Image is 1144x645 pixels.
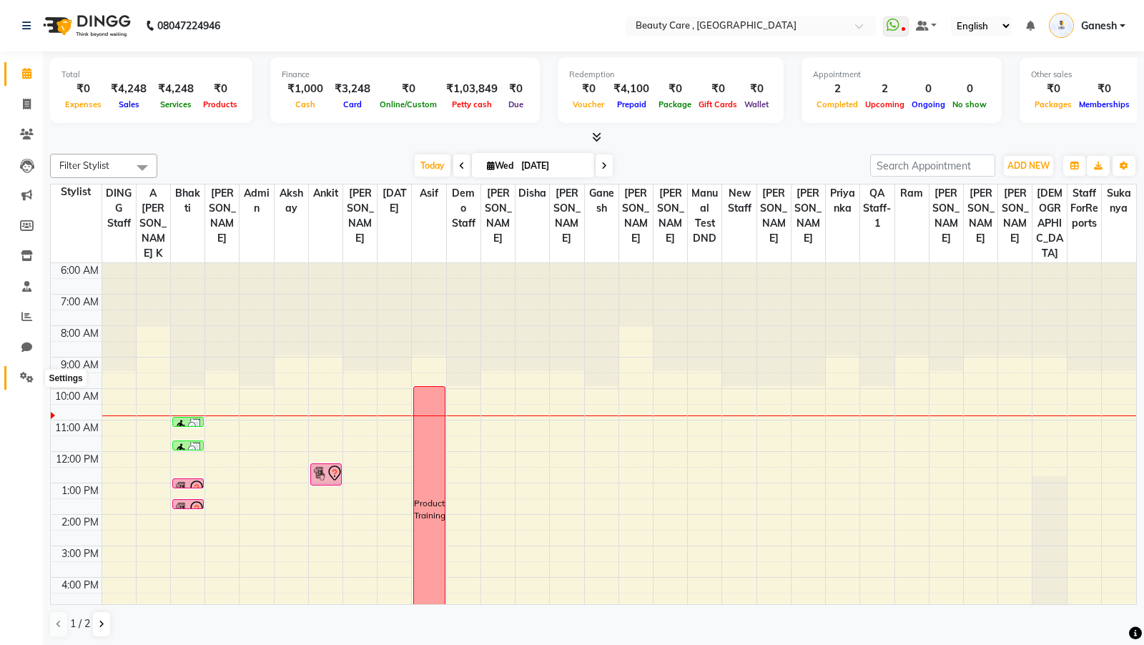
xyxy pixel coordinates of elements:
span: Card [340,99,365,109]
div: ₹0 [655,81,695,97]
span: [PERSON_NAME] [929,184,963,247]
div: Shloka, TK04, 01:00 PM-01:50 PM, [DEMOGRAPHIC_DATA] Hair Setting [173,500,203,508]
span: asif [412,184,445,202]
span: [PERSON_NAME] [792,184,825,247]
span: Online/Custom [376,99,440,109]
div: ₹0 [695,81,741,97]
span: Akshay [275,184,308,217]
div: ₹0 [503,81,528,97]
span: Voucher [569,99,608,109]
div: 1:00 PM [59,483,102,498]
span: Completed [813,99,862,109]
span: [PERSON_NAME] [619,184,653,247]
div: Total [61,69,241,81]
span: ram [895,184,929,202]
div: 4:00 PM [59,578,102,593]
div: [PERSON_NAME], TK02, 11:00 AM-12:00 PM, [DEMOGRAPHIC_DATA] Hair Cut test [173,441,203,450]
span: [PERSON_NAME] [964,184,997,247]
span: [PERSON_NAME] [757,184,791,247]
div: ₹0 [569,81,608,97]
div: Stylist [51,184,102,200]
span: No show [949,99,990,109]
span: Wallet [741,99,772,109]
div: ₹0 [1075,81,1133,97]
div: 8:00 AM [58,326,102,341]
span: QA Staff-1 [860,184,894,232]
span: Petty cash [448,99,495,109]
div: 7:00 AM [58,295,102,310]
span: Services [157,99,195,109]
div: [PERSON_NAME], TK02, 11:00 AM-12:00 PM, [DEMOGRAPHIC_DATA] Hair Cut test [173,418,203,426]
span: [PERSON_NAME] [998,184,1032,247]
div: ₹1,000 [282,81,329,97]
span: [PERSON_NAME] [481,184,515,247]
div: 2 [862,81,908,97]
span: Ankit [309,184,342,202]
img: logo [36,6,134,46]
span: Ongoing [908,99,949,109]
span: Demo staff [447,184,480,232]
button: ADD NEW [1004,156,1053,176]
span: new staff [722,184,756,217]
div: ₹4,248 [105,81,152,97]
div: Appointment [813,69,990,81]
span: Filter Stylist [59,159,109,171]
div: ₹0 [1031,81,1075,97]
div: Product Training [414,497,445,523]
div: 12:00 PM [53,452,102,467]
span: DINGG Staff [102,184,136,232]
div: ₹0 [199,81,241,97]
div: ₹0 [376,81,440,97]
div: ₹0 [741,81,772,97]
span: Cash [292,99,319,109]
div: ₹4,100 [608,81,655,97]
b: 08047224946 [157,6,220,46]
span: Sales [115,99,143,109]
span: Today [415,154,450,177]
input: 2025-09-03 [517,155,588,177]
span: Gift Cards [695,99,741,109]
div: ₹3,248 [329,81,376,97]
div: 11:00 AM [52,420,102,435]
div: ₹1,03,849 [440,81,503,97]
span: [PERSON_NAME] [343,184,377,247]
div: ₹0 [61,81,105,97]
div: ₹4,248 [152,81,199,97]
span: Bhakti [171,184,204,217]
span: Manual Test DND [688,184,721,247]
span: Ganesh [585,184,618,217]
span: [PERSON_NAME] [550,184,583,247]
span: [PERSON_NAME] [205,184,239,247]
div: 3:00 PM [59,546,102,561]
span: [DATE] [378,184,411,217]
span: [DEMOGRAPHIC_DATA] [1032,184,1066,262]
span: Ganesh [1081,19,1117,34]
span: Upcoming [862,99,908,109]
span: [PERSON_NAME] [654,184,687,247]
span: Package [655,99,695,109]
span: Due [505,99,527,109]
span: 1 / 2 [70,616,90,631]
span: Priyanka [826,184,859,217]
div: 2 [813,81,862,97]
span: ADD NEW [1007,160,1050,171]
img: Ganesh [1049,13,1074,38]
span: StaffForReports [1067,184,1101,232]
input: Search Appointment [870,154,995,177]
span: Admin [240,184,273,217]
div: Redemption [569,69,772,81]
div: Finance [282,69,528,81]
span: Sukanya [1102,184,1136,217]
div: 2:00 PM [59,515,102,530]
span: Wed [483,160,517,171]
span: Disha [516,184,549,202]
div: 9:00 AM [58,358,102,373]
div: [DATE][PERSON_NAME], TK01, 12:30 PM-01:15 PM, Nail Extension [311,464,341,485]
span: Products [199,99,241,109]
span: Memberships [1075,99,1133,109]
div: Shloka, TK04, 01:00 PM-01:50 PM, [DEMOGRAPHIC_DATA] Hair Setting [173,479,203,488]
span: A [PERSON_NAME] K [137,184,170,262]
div: 6:00 AM [58,263,102,278]
div: Settings [45,370,86,387]
div: 0 [908,81,949,97]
